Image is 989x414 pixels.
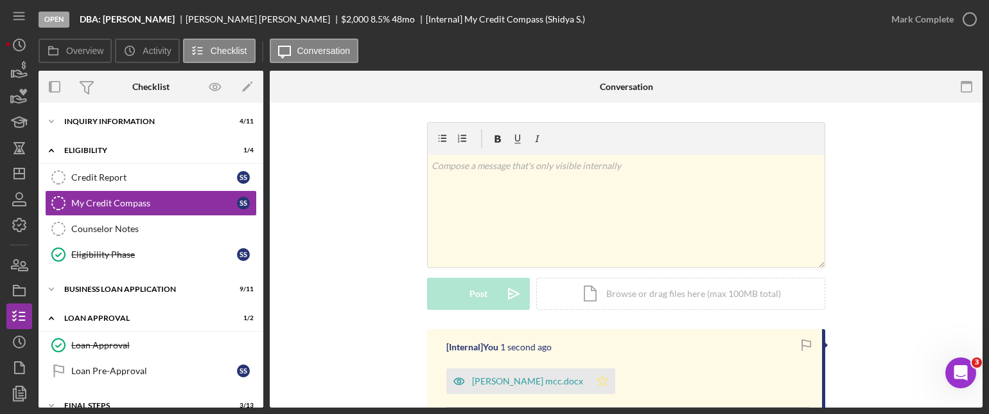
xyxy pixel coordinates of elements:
a: Loan Approval [45,332,257,358]
label: Checklist [211,46,247,56]
time: 2025-09-24 14:20 [500,342,552,352]
div: Loan Approval [71,340,256,350]
div: 9 / 11 [231,285,254,293]
div: Counselor Notes [71,224,256,234]
div: My Credit Compass [71,198,237,208]
div: 1 / 2 [231,314,254,322]
button: Mark Complete [879,6,983,32]
div: 1 / 4 [231,147,254,154]
button: Post [427,278,530,310]
div: Open [39,12,69,28]
a: Counselor Notes [45,216,257,242]
div: Conversation [600,82,653,92]
div: Credit Report [71,172,237,183]
label: Overview [66,46,103,56]
a: Loan Pre-ApprovalSS [45,358,257,384]
div: Final Steps [64,402,222,410]
div: S S [237,197,250,210]
div: [Internal] My Credit Compass (Shidya S.) [426,14,585,24]
div: 4 / 11 [231,118,254,125]
button: Overview [39,39,112,63]
iframe: Intercom live chat [945,357,976,388]
span: $2,000 [341,14,369,24]
div: Post [469,278,487,310]
label: Conversation [297,46,351,56]
div: S S [237,171,250,184]
a: My Credit CompassSS [45,190,257,216]
div: [PERSON_NAME] [PERSON_NAME] [186,14,341,24]
div: Checklist [132,82,170,92]
div: S S [237,248,250,261]
div: S S [237,364,250,377]
a: Eligibility PhaseSS [45,242,257,267]
button: Activity [115,39,179,63]
span: 3 [972,357,982,368]
div: [Internal] You [446,342,498,352]
div: Mark Complete [891,6,954,32]
div: 3 / 13 [231,402,254,410]
div: Loan Approval [64,314,222,322]
div: Eligibility [64,147,222,154]
div: 8.5 % [371,14,390,24]
label: Activity [143,46,171,56]
div: 48 mo [392,14,415,24]
button: Conversation [270,39,359,63]
button: [PERSON_NAME] mcc.docx [446,368,615,394]
div: BUSINESS LOAN APPLICATION [64,285,222,293]
div: Loan Pre-Approval [71,366,237,376]
b: DBA: [PERSON_NAME] [80,14,175,24]
a: Credit ReportSS [45,165,257,190]
button: Checklist [183,39,256,63]
div: [PERSON_NAME] mcc.docx [472,376,583,386]
div: INQUIRY INFORMATION [64,118,222,125]
div: Eligibility Phase [71,249,237,260]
